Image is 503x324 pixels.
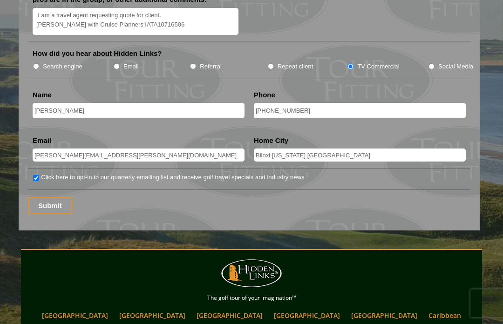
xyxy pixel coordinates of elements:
input: Submit [28,198,72,214]
a: [GEOGRAPHIC_DATA] [192,309,267,323]
label: Email [33,136,51,146]
label: Email [123,62,139,72]
label: Repeat client [278,62,313,72]
label: TV Commercial [357,62,399,72]
p: The golf tour of your imagination™ [23,293,480,304]
label: Search engine [43,62,82,72]
label: Home City [254,136,288,146]
label: Click here to opt-in to our quarterly emailing list and receive golf travel specials and industry... [41,173,304,182]
a: Caribbean [424,309,466,323]
textarea: I am a travel agent requesting quote for client. [PERSON_NAME] with Cruise Planners IATA10716506 [33,8,238,36]
label: Name [33,91,52,100]
a: [GEOGRAPHIC_DATA] [37,309,113,323]
label: Referral [200,62,222,72]
a: [GEOGRAPHIC_DATA] [269,309,345,323]
label: Social Media [438,62,473,72]
label: Phone [254,91,275,100]
a: [GEOGRAPHIC_DATA] [347,309,422,323]
a: [GEOGRAPHIC_DATA] [115,309,190,323]
label: How did you hear about Hidden Links? [33,49,162,59]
